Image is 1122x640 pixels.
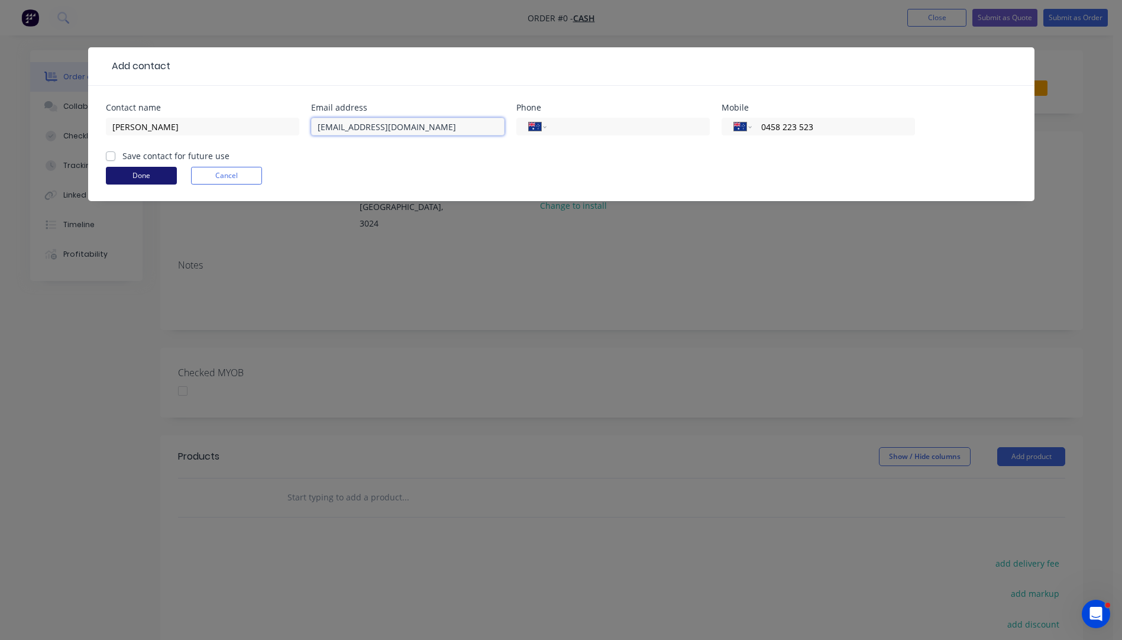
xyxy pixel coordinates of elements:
div: Contact name [106,104,299,112]
div: Add contact [106,59,170,73]
button: Cancel [191,167,262,185]
div: Mobile [722,104,915,112]
button: Done [106,167,177,185]
div: Email address [311,104,505,112]
div: Phone [516,104,710,112]
iframe: Intercom live chat [1082,600,1110,628]
label: Save contact for future use [122,150,229,162]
